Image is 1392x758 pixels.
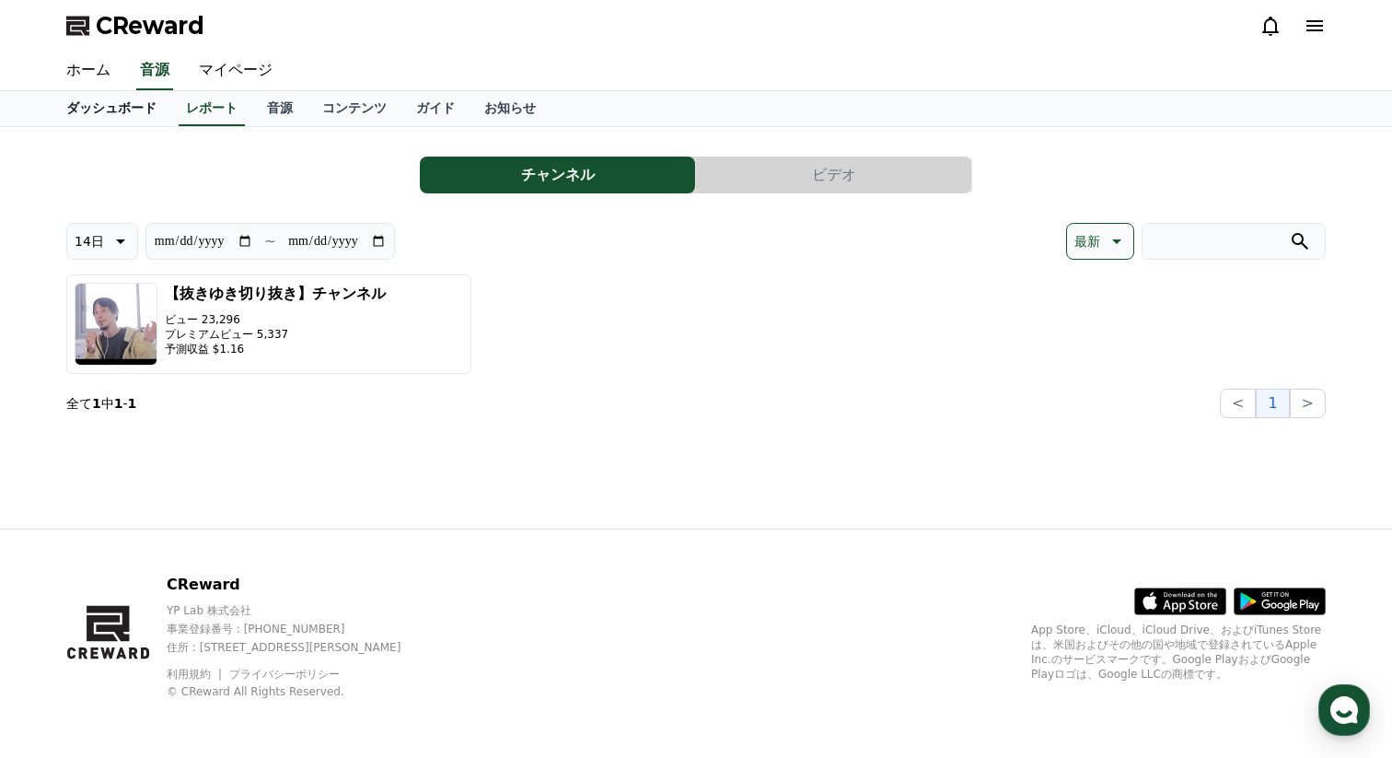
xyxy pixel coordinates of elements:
[167,668,225,681] a: 利用規約
[179,91,245,126] a: レポート
[167,574,433,596] p: CReward
[273,612,318,626] span: Settings
[1066,223,1134,260] button: 最新
[1220,389,1256,418] button: <
[696,157,971,193] button: ビデオ
[1256,389,1289,418] button: 1
[165,327,386,342] p: プレミアムビュー 5,337
[122,584,238,630] a: Messages
[153,612,207,627] span: Messages
[167,640,433,655] p: 住所 : [STREET_ADDRESS][PERSON_NAME]
[96,11,204,41] span: CReward
[167,603,433,618] p: YP Lab 株式会社
[128,396,137,411] strong: 1
[420,157,695,193] button: チャンネル
[6,584,122,630] a: Home
[114,396,123,411] strong: 1
[66,394,136,413] p: 全て 中 -
[1074,228,1100,254] p: 最新
[47,612,79,626] span: Home
[238,584,354,630] a: Settings
[252,91,307,126] a: 音源
[66,11,204,41] a: CReward
[92,396,101,411] strong: 1
[165,283,386,305] h3: 【抜きゆき切り抜き】チャンネル
[136,52,173,90] a: 音源
[52,52,125,90] a: ホーム
[1031,623,1326,682] p: App Store、iCloud、iCloud Drive、およびiTunes Storeは、米国およびその他の国や地域で登録されているApple Inc.のサービスマークです。Google P...
[66,274,471,374] button: 【抜きゆき切り抜き】チャンネル ビュー 23,296 プレミアムビュー 5,337 予測収益 $1.16
[167,622,433,636] p: 事業登録番号 : [PHONE_NUMBER]
[52,91,171,126] a: ダッシュボード
[165,342,386,356] p: 予測収益 $1.16
[420,157,696,193] a: チャンネル
[307,91,401,126] a: コンテンツ
[264,230,276,252] p: ~
[167,684,433,699] p: © CReward All Rights Reserved.
[165,312,386,327] p: ビュー 23,296
[229,668,340,681] a: プライバシーポリシー
[1290,389,1326,418] button: >
[696,157,972,193] a: ビデオ
[66,223,138,260] button: 14日
[75,283,157,366] img: 【抜きゆき切り抜き】チャンネル
[75,228,104,254] p: 14日
[470,91,551,126] a: お知らせ
[401,91,470,126] a: ガイド
[184,52,287,90] a: マイページ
